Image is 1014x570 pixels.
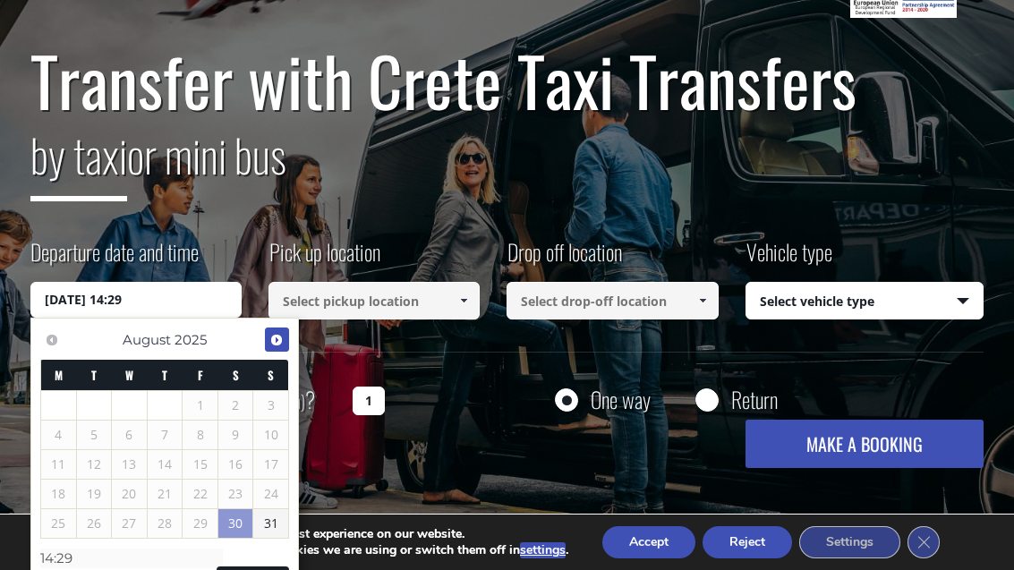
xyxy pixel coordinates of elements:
span: 23 [218,480,253,508]
a: Show All Items [449,282,479,319]
span: 11 [41,450,76,479]
span: 6 [112,421,147,449]
label: Drop off location [507,236,622,282]
span: 7 [148,421,183,449]
span: 1 [183,391,217,420]
span: 2 [218,391,253,420]
span: 10 [253,421,288,449]
span: Tuesday [91,366,97,384]
span: 18 [41,480,76,508]
span: 12 [77,450,112,479]
span: 25 [41,509,76,538]
label: Pick up location [268,236,380,282]
span: 16 [218,450,253,479]
span: Previous [45,333,59,347]
button: Reject [703,526,792,558]
button: Settings [799,526,900,558]
span: Next [269,333,284,347]
a: 31 [253,509,288,538]
span: Saturday [233,366,239,384]
h2: or mini bus [30,118,984,215]
span: 17 [253,450,288,479]
span: Sunday [268,366,274,384]
h1: Transfer with Crete Taxi Transfers [30,43,984,118]
p: You can find out more about which cookies we are using or switch them off in . [71,542,568,558]
a: Next [265,328,289,352]
span: 15 [183,450,217,479]
span: 9 [218,421,253,449]
span: 22 [183,480,217,508]
span: Friday [198,366,203,384]
span: August [123,331,171,348]
span: 14 [148,450,183,479]
button: MAKE A BOOKING [746,420,984,468]
a: Show All Items [687,282,717,319]
label: One way [591,388,651,411]
span: by taxi [30,121,127,201]
span: Wednesday [125,366,133,384]
span: 28 [148,509,183,538]
span: Select vehicle type [746,283,983,320]
span: 26 [77,509,112,538]
span: 27 [112,509,147,538]
input: Select pickup location [268,282,480,319]
span: 2025 [175,331,207,348]
span: 8 [183,421,217,449]
input: Select drop-off location [507,282,718,319]
a: 30 [218,509,253,538]
span: 5 [77,421,112,449]
a: Previous [40,328,64,352]
span: 19 [77,480,112,508]
span: 3 [253,391,288,420]
label: Return [731,388,778,411]
label: Vehicle type [746,236,832,282]
span: 21 [148,480,183,508]
span: 20 [112,480,147,508]
span: Thursday [162,366,167,384]
label: Departure date and time [30,236,199,282]
span: Monday [55,366,63,384]
button: Close GDPR Cookie Banner [907,526,940,558]
span: 24 [253,480,288,508]
button: settings [520,542,566,558]
span: 4 [41,421,76,449]
button: Accept [602,526,695,558]
span: 13 [112,450,147,479]
p: We are using cookies to give you the best experience on our website. [71,526,568,542]
span: 29 [183,509,217,538]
